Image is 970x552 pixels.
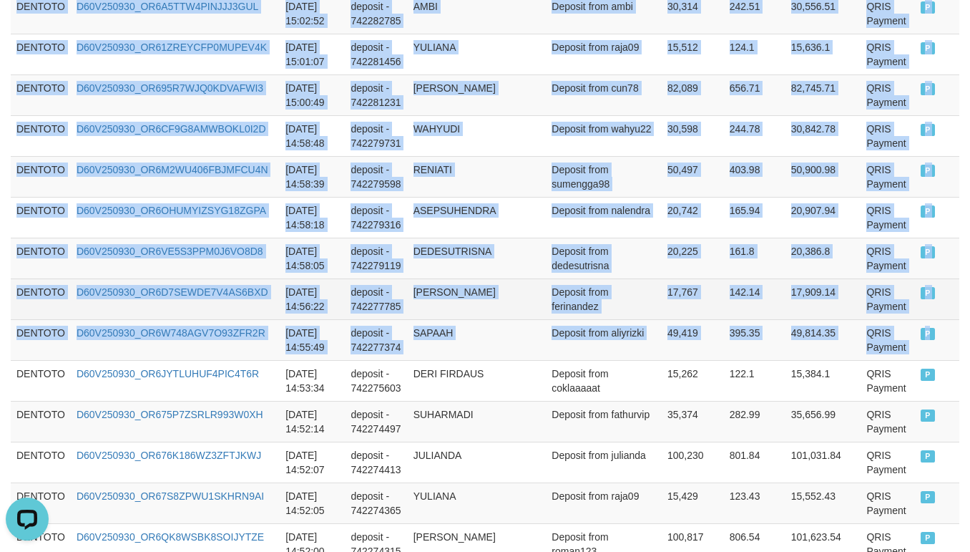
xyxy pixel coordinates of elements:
[921,1,935,14] span: PAID
[546,442,662,483] td: Deposit from julianda
[408,442,547,483] td: JULIANDA
[861,319,914,360] td: QRIS Payment
[77,490,264,502] a: D60V250930_OR67S8ZPWU1SKHRN9AI
[11,74,71,115] td: DENTOTO
[861,360,914,401] td: QRIS Payment
[546,319,662,360] td: Deposit from aliyrizki
[345,197,407,238] td: deposit - 742279316
[546,401,662,442] td: Deposit from fathurvip
[861,197,914,238] td: QRIS Payment
[77,82,263,94] a: D60V250930_OR695R7WJQ0KDVAFWI3
[280,34,345,74] td: [DATE] 15:01:07
[785,238,861,279] td: 20,386.8
[662,197,724,238] td: 20,742
[546,115,662,156] td: Deposit from wahyu22
[345,156,407,197] td: deposit - 742279598
[785,401,861,442] td: 35,656.99
[408,360,547,401] td: DERI FIRDAUS
[921,246,935,258] span: PAID
[546,238,662,279] td: Deposit from dedesutrisna
[11,115,71,156] td: DENTOTO
[345,238,407,279] td: deposit - 742279119
[345,319,407,360] td: deposit - 742277374
[861,279,914,319] td: QRIS Payment
[11,401,71,442] td: DENTOTO
[408,279,547,319] td: [PERSON_NAME]
[77,368,259,379] a: D60V250930_OR6JYTLUHUF4PIC4T6R
[345,34,407,74] td: deposit - 742281456
[280,74,345,115] td: [DATE] 15:00:49
[408,34,547,74] td: YULIANA
[724,360,785,401] td: 122.1
[785,156,861,197] td: 50,900.98
[11,442,71,483] td: DENTOTO
[77,531,264,543] a: D60V250930_OR6QK8WSBK8SOIJYTZE
[921,410,935,422] span: PAID
[724,401,785,442] td: 282.99
[724,115,785,156] td: 244.78
[662,279,724,319] td: 17,767
[546,483,662,523] td: Deposit from raja09
[785,197,861,238] td: 20,907.94
[280,483,345,523] td: [DATE] 14:52:05
[785,279,861,319] td: 17,909.14
[785,442,861,483] td: 101,031.84
[77,123,266,135] a: D60V250930_OR6CF9G8AMWBOKL0I2D
[546,197,662,238] td: Deposit from nalendra
[77,1,258,12] a: D60V250930_OR6A5TTW4PINJJJ3GUL
[662,238,724,279] td: 20,225
[662,442,724,483] td: 100,230
[921,205,935,218] span: PAID
[662,319,724,360] td: 49,419
[861,74,914,115] td: QRIS Payment
[724,197,785,238] td: 165.94
[77,42,267,53] a: D60V250930_OR61ZREYCFP0MUPEV4K
[724,319,785,360] td: 395.35
[345,279,407,319] td: deposit - 742277785
[921,450,935,463] span: PAID
[546,34,662,74] td: Deposit from raja09
[861,156,914,197] td: QRIS Payment
[408,156,547,197] td: RENIATI
[921,165,935,177] span: PAID
[724,74,785,115] td: 656.71
[724,442,785,483] td: 801.84
[724,279,785,319] td: 142.14
[280,115,345,156] td: [DATE] 14:58:48
[280,319,345,360] td: [DATE] 14:55:49
[546,74,662,115] td: Deposit from cun78
[724,34,785,74] td: 124.1
[408,238,547,279] td: DEDESUTRISNA
[280,279,345,319] td: [DATE] 14:56:22
[11,483,71,523] td: DENTOTO
[280,197,345,238] td: [DATE] 14:58:18
[345,115,407,156] td: deposit - 742279731
[921,369,935,381] span: PAID
[921,328,935,340] span: PAID
[785,319,861,360] td: 49,814.35
[785,360,861,401] td: 15,384.1
[785,34,861,74] td: 15,636.1
[345,360,407,401] td: deposit - 742275603
[280,156,345,197] td: [DATE] 14:58:39
[11,360,71,401] td: DENTOTO
[408,401,547,442] td: SUHARMADI
[11,319,71,360] td: DENTOTO
[921,124,935,136] span: PAID
[11,156,71,197] td: DENTOTO
[77,246,263,257] a: D60V250930_OR6VE5S3PPM0J6VO8D8
[11,238,71,279] td: DENTOTO
[861,238,914,279] td: QRIS Payment
[408,74,547,115] td: [PERSON_NAME]
[861,34,914,74] td: QRIS Payment
[280,442,345,483] td: [DATE] 14:52:07
[724,483,785,523] td: 123.43
[724,156,785,197] td: 403.98
[77,450,261,461] a: D60V250930_OR676K186WZ3ZFTJKWJ
[408,483,547,523] td: YULIANA
[345,74,407,115] td: deposit - 742281231
[861,483,914,523] td: QRIS Payment
[662,401,724,442] td: 35,374
[546,156,662,197] td: Deposit from sumengga98
[921,532,935,544] span: PAID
